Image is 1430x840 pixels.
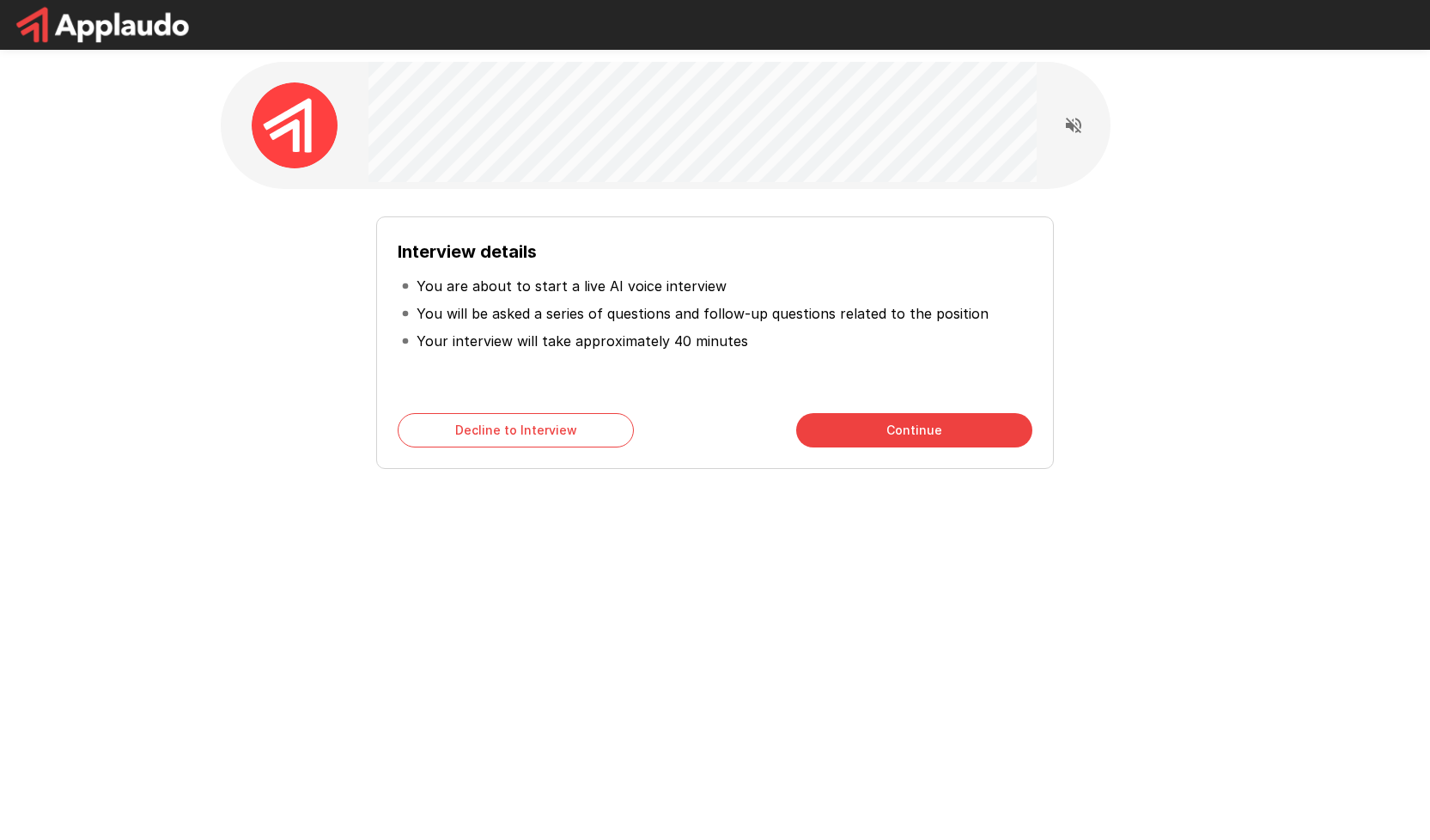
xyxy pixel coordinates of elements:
button: Read questions aloud [1056,108,1091,143]
img: applaudo_avatar.png [252,82,338,168]
button: Continue [796,413,1032,447]
p: You will be asked a series of questions and follow-up questions related to the position [417,303,989,324]
b: Interview details [398,241,537,262]
button: Decline to Interview [398,413,634,447]
p: You are about to start a live AI voice interview [417,276,727,296]
p: Your interview will take approximately 40 minutes [417,331,748,351]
